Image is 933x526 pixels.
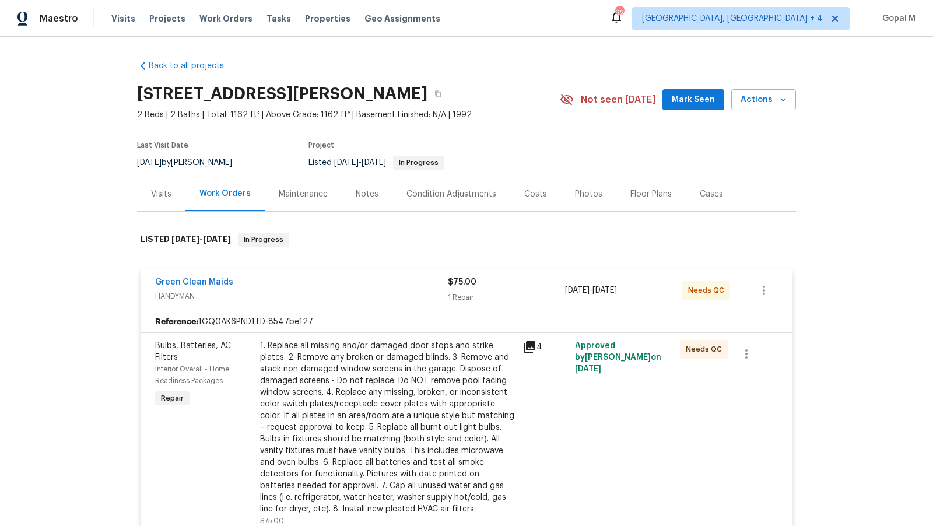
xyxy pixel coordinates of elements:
[137,159,162,167] span: [DATE]
[156,392,188,404] span: Repair
[731,89,796,111] button: Actions
[137,109,560,121] span: 2 Beds | 2 Baths | Total: 1162 ft² | Above Grade: 1162 ft² | Basement Finished: N/A | 1992
[406,188,496,200] div: Condition Adjustments
[394,159,443,166] span: In Progress
[199,13,252,24] span: Work Orders
[203,235,231,243] span: [DATE]
[688,285,729,296] span: Needs QC
[662,89,724,111] button: Mark Seen
[427,83,448,104] button: Copy Address
[149,13,185,24] span: Projects
[575,188,602,200] div: Photos
[141,233,231,247] h6: LISTED
[334,159,359,167] span: [DATE]
[356,188,378,200] div: Notes
[741,93,787,107] span: Actions
[137,60,249,72] a: Back to all projects
[364,13,440,24] span: Geo Assignments
[155,316,198,328] b: Reference:
[565,286,590,294] span: [DATE]
[630,188,672,200] div: Floor Plans
[155,278,233,286] a: Green Clean Maids
[155,366,229,384] span: Interior Overall - Home Readiness Packages
[137,142,188,149] span: Last Visit Date
[524,188,547,200] div: Costs
[155,290,448,302] span: HANDYMAN
[448,278,476,286] span: $75.00
[260,340,515,515] div: 1. Replace all missing and/or damaged door stops and strike plates. 2. Remove any broken or damag...
[575,365,601,373] span: [DATE]
[672,93,715,107] span: Mark Seen
[581,94,655,106] span: Not seen [DATE]
[199,188,251,199] div: Work Orders
[305,13,350,24] span: Properties
[308,142,334,149] span: Project
[266,15,291,23] span: Tasks
[448,292,565,303] div: 1 Repair
[171,235,231,243] span: -
[592,286,617,294] span: [DATE]
[137,156,246,170] div: by [PERSON_NAME]
[642,13,823,24] span: [GEOGRAPHIC_DATA], [GEOGRAPHIC_DATA] + 4
[151,188,171,200] div: Visits
[308,159,444,167] span: Listed
[260,517,284,524] span: $75.00
[137,88,427,100] h2: [STREET_ADDRESS][PERSON_NAME]
[40,13,78,24] span: Maestro
[239,234,288,246] span: In Progress
[171,235,199,243] span: [DATE]
[141,311,792,332] div: 1GQ0AK6PND1TD-8547be127
[575,342,661,373] span: Approved by [PERSON_NAME] on
[522,340,568,354] div: 4
[137,221,796,258] div: LISTED [DATE]-[DATE]In Progress
[111,13,135,24] span: Visits
[700,188,723,200] div: Cases
[565,285,617,296] span: -
[334,159,386,167] span: -
[686,343,727,355] span: Needs QC
[155,342,231,362] span: Bulbs, Batteries, AC Filters
[279,188,328,200] div: Maintenance
[615,7,623,19] div: 92
[878,13,916,24] span: Gopal M
[362,159,386,167] span: [DATE]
